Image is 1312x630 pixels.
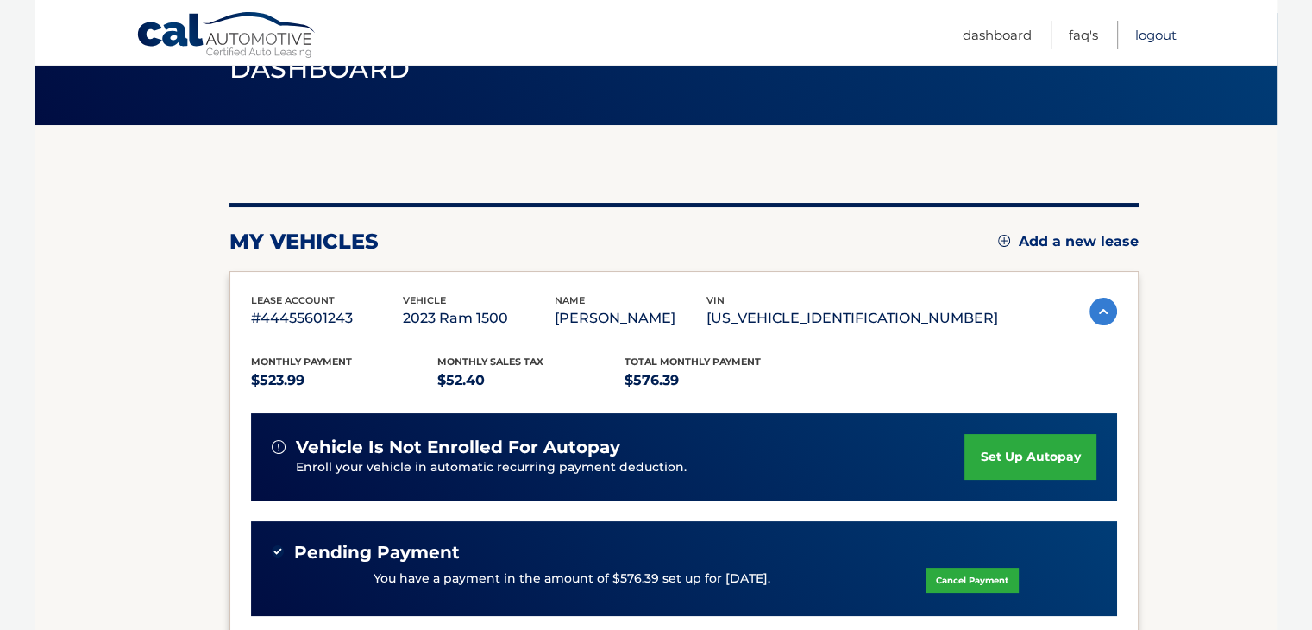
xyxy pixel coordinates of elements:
p: #44455601243 [251,306,403,331]
p: You have a payment in the amount of $576.39 set up for [DATE]. [374,570,770,589]
p: $52.40 [437,369,625,393]
a: FAQ's [1069,21,1098,49]
img: alert-white.svg [272,440,286,454]
a: Dashboard [963,21,1032,49]
p: Enroll your vehicle in automatic recurring payment deduction. [296,458,965,477]
a: Cancel Payment [926,568,1019,593]
span: Monthly Payment [251,356,352,368]
span: lease account [251,294,335,306]
h2: my vehicles [229,229,379,255]
img: accordion-active.svg [1089,298,1117,325]
span: Total Monthly Payment [625,356,761,368]
p: $576.39 [625,369,812,393]
a: Logout [1135,21,1177,49]
a: set up autopay [964,434,1095,480]
p: [PERSON_NAME] [555,306,706,331]
span: vehicle is not enrolled for autopay [296,437,620,458]
p: $523.99 [251,369,438,393]
span: Dashboard [229,53,411,85]
span: Monthly sales Tax [437,356,543,368]
img: check-green.svg [272,545,284,558]
p: [US_VEHICLE_IDENTIFICATION_NUMBER] [706,306,998,331]
span: vin [706,294,725,306]
p: 2023 Ram 1500 [403,306,555,331]
span: name [555,294,585,306]
a: Cal Automotive [136,11,317,61]
span: vehicle [403,294,446,306]
a: Add a new lease [998,233,1139,250]
img: add.svg [998,235,1010,247]
span: Pending Payment [294,542,460,564]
